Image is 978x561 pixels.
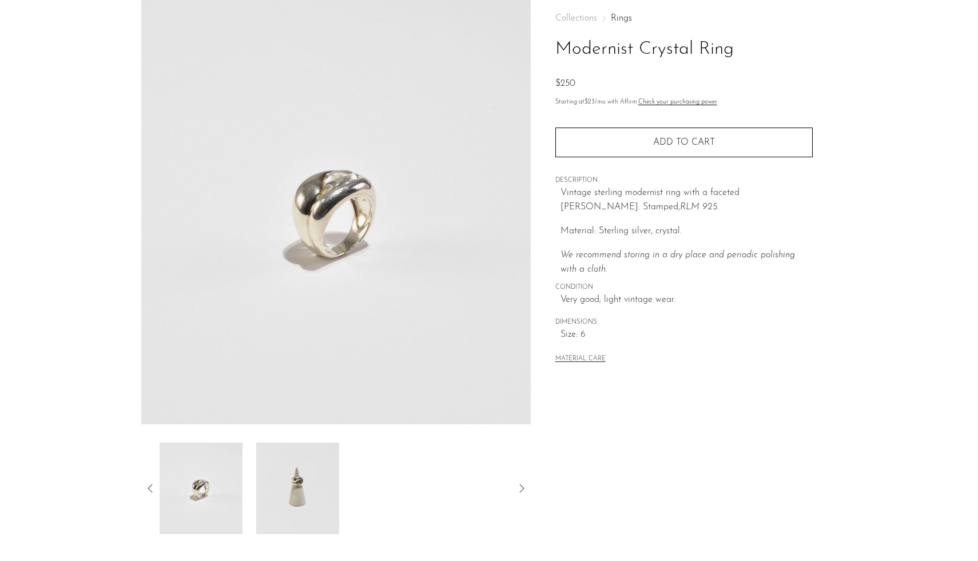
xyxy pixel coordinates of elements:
[555,176,813,186] span: DESCRIPTION
[555,283,813,293] span: CONDITION
[638,99,717,105] a: Check your purchasing power - Learn more about Affirm Financing (opens in modal)
[555,35,813,64] h1: Modernist Crystal Ring
[560,224,813,239] p: Material: Sterling silver, crystal.
[560,186,813,215] p: Vintage sterling modernist ring with a faceted [PERSON_NAME]. Stamped,
[555,128,813,157] button: Add to cart
[555,79,575,88] span: $250
[560,250,795,274] i: We recommend storing in a dry place and periodic polishing with a cloth.
[611,14,632,23] a: Rings
[160,443,242,534] img: Modernist Crystal Ring
[555,14,813,23] nav: Breadcrumbs
[256,443,339,534] img: Modernist Crystal Ring
[555,355,606,364] button: MATERIAL CARE
[680,202,719,212] em: RLM 925.
[585,99,595,105] span: $23
[555,97,813,108] p: Starting at /mo with Affirm.
[653,137,715,148] span: Add to cart
[560,328,813,343] span: Size: 6
[555,14,597,23] span: Collections
[560,293,813,308] span: Very good; light vintage wear.
[555,317,813,328] span: DIMENSIONS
